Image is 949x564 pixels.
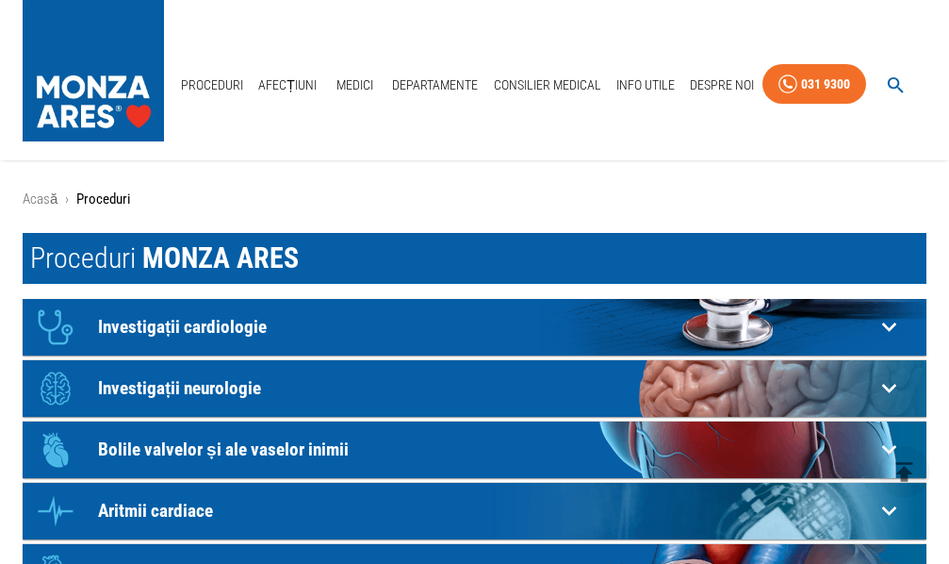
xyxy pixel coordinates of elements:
[251,66,324,105] a: Afecțiuni
[98,440,875,459] p: Bolile valvelor și ale vaselor inimii
[27,483,84,539] div: Icon
[173,66,251,105] a: Proceduri
[98,501,875,521] p: Aritmii cardiace
[23,360,926,417] div: IconInvestigații neurologie
[762,64,866,105] a: 031 9300
[324,66,385,105] a: Medici
[65,189,69,210] li: ›
[23,483,926,539] div: IconAritmii cardiace
[23,189,926,210] nav: breadcrumb
[98,317,875,337] p: Investigații cardiologie
[98,378,875,398] p: Investigații neurologie
[801,73,850,96] div: 031 9300
[682,66,761,105] a: Despre Noi
[23,422,926,478] div: IconBolile valvelor și ale vaselor inimii
[486,66,609,105] a: Consilier Medical
[27,299,84,356] div: Icon
[76,189,130,210] p: Proceduri
[878,446,930,498] button: delete
[23,233,926,284] h1: Proceduri
[23,191,57,207] a: Acasă
[142,241,299,274] span: MONZA ARES
[27,422,84,478] div: Icon
[385,66,485,105] a: Departamente
[23,299,926,356] div: IconInvestigații cardiologie
[609,66,682,105] a: Info Utile
[27,360,84,417] div: Icon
